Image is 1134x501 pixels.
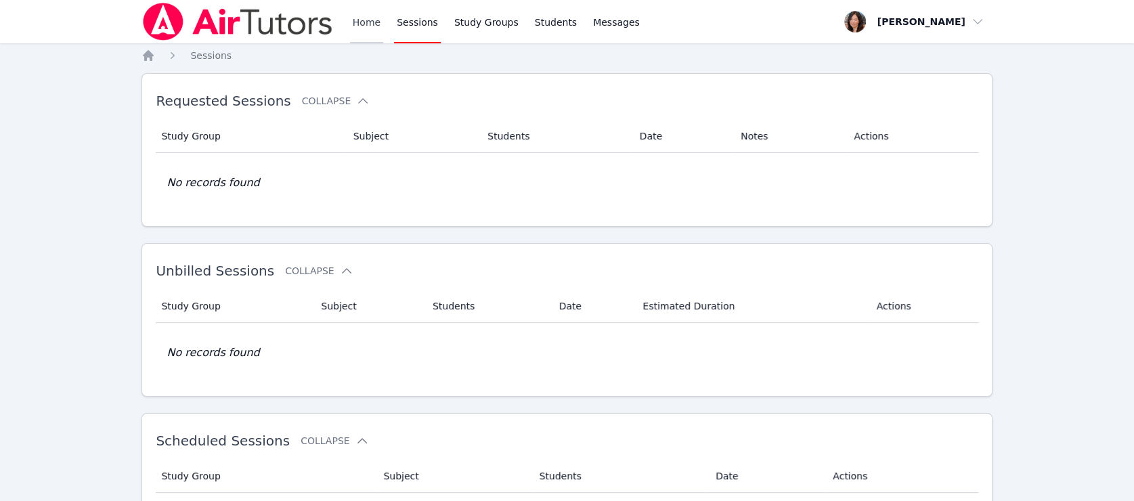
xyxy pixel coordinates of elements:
[190,50,232,61] span: Sessions
[479,120,632,153] th: Students
[190,49,232,62] a: Sessions
[156,323,978,383] td: No records found
[156,433,290,449] span: Scheduled Sessions
[707,460,825,493] th: Date
[424,290,550,323] th: Students
[733,120,846,153] th: Notes
[846,120,978,153] th: Actions
[301,434,368,448] button: Collapse
[156,153,978,213] td: No records found
[156,460,375,493] th: Study Group
[156,290,313,323] th: Study Group
[375,460,531,493] th: Subject
[868,290,978,323] th: Actions
[285,264,353,278] button: Collapse
[313,290,424,323] th: Subject
[156,263,274,279] span: Unbilled Sessions
[632,120,733,153] th: Date
[141,3,333,41] img: Air Tutors
[302,94,370,108] button: Collapse
[634,290,868,323] th: Estimated Duration
[825,460,978,493] th: Actions
[141,49,992,62] nav: Breadcrumb
[531,460,707,493] th: Students
[156,120,345,153] th: Study Group
[345,120,479,153] th: Subject
[593,16,640,29] span: Messages
[156,93,290,109] span: Requested Sessions
[550,290,634,323] th: Date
